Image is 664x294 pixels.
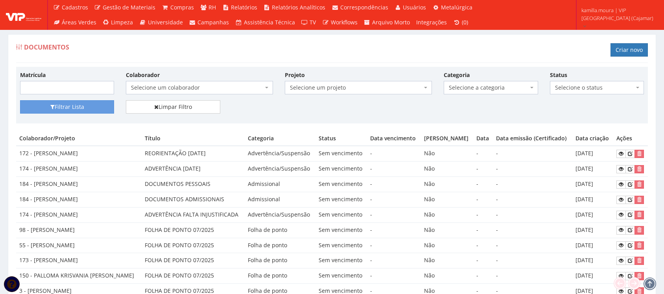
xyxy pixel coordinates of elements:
th: Categoria [245,131,315,146]
td: Sem vencimento [315,207,367,222]
td: - [473,162,493,177]
td: Sem vencimento [315,238,367,253]
span: Arquivo Morto [372,18,410,26]
td: REORIENTAÇÃO [DATE] [142,146,245,161]
td: - [473,177,493,192]
td: 174 - [PERSON_NAME] [16,207,142,222]
span: Documentos [24,43,69,51]
td: Folha de ponto [245,253,315,268]
td: Advertência/Suspensão [245,146,315,161]
td: - [367,177,421,192]
span: Assistência Técnica [244,18,295,26]
span: Correspondências [340,4,388,11]
td: Admissional [245,192,315,207]
td: DOCUMENTOS ADMISSIONAIS [142,192,245,207]
td: - [367,207,421,222]
td: - [493,222,572,238]
span: Relatórios [231,4,257,11]
td: - [493,192,572,207]
td: Não [421,207,473,222]
td: Não [421,177,473,192]
span: Selecione o status [550,81,644,94]
span: Selecione um projeto [285,81,432,94]
td: FOLHA DE PONTO 07/2025 [142,222,245,238]
img: logo [6,9,41,21]
span: Áreas Verdes [62,18,96,26]
td: 150 - PALLOMA KRISVANIA [PERSON_NAME] [16,268,142,284]
span: Integrações [416,18,447,26]
td: - [473,238,493,253]
th: Status [315,131,367,146]
td: - [493,162,572,177]
a: Integrações [413,15,450,30]
td: Sem vencimento [315,222,367,238]
td: Não [421,146,473,161]
td: - [473,253,493,268]
a: Criar novo [611,43,648,57]
td: Advertência/Suspensão [245,162,315,177]
td: 184 - [PERSON_NAME] [16,177,142,192]
a: Arquivo Morto [361,15,413,30]
td: 98 - [PERSON_NAME] [16,222,142,238]
label: Status [550,71,567,79]
a: Assistência Técnica [232,15,298,30]
a: Universidade [136,15,186,30]
th: Título [142,131,245,146]
td: Não [421,222,473,238]
span: Relatórios Analíticos [272,4,325,11]
td: [DATE] [572,238,613,253]
span: Usuários [403,4,426,11]
td: 174 - [PERSON_NAME] [16,162,142,177]
td: Não [421,238,473,253]
td: - [473,207,493,222]
td: - [473,222,493,238]
td: ADVERTÊNCIA [DATE] [142,162,245,177]
th: Data [473,131,493,146]
td: Admissional [245,177,315,192]
a: (0) [450,15,471,30]
td: 173 - [PERSON_NAME] [16,253,142,268]
td: Não [421,192,473,207]
th: Data criação [572,131,613,146]
span: kamilla.moura | VIP [GEOGRAPHIC_DATA] (Cajamar) [581,6,654,22]
td: Folha de ponto [245,268,315,284]
label: Matrícula [20,71,46,79]
td: - [493,177,572,192]
label: Projeto [285,71,305,79]
td: Sem vencimento [315,268,367,284]
span: Metalúrgica [441,4,472,11]
td: [DATE] [572,222,613,238]
span: Selecione um colaborador [126,81,273,94]
a: Limpar Filtro [126,100,220,114]
th: Ações [613,131,648,146]
td: [DATE] [572,207,613,222]
td: Advertência/Suspensão [245,207,315,222]
span: Universidade [148,18,183,26]
span: Gestão de Materiais [103,4,155,11]
td: DOCUMENTOS PESSOAIS [142,177,245,192]
td: FOLHA DE PONTO 07/2025 [142,238,245,253]
td: - [493,207,572,222]
span: Workflows [331,18,358,26]
span: TV [310,18,316,26]
th: [PERSON_NAME] [421,131,473,146]
span: Selecione o status [555,84,634,92]
button: Filtrar Lista [20,100,114,114]
td: 184 - [PERSON_NAME] [16,192,142,207]
td: - [367,268,421,284]
td: [DATE] [572,253,613,268]
label: Colaborador [126,71,160,79]
td: 172 - [PERSON_NAME] [16,146,142,161]
span: Limpeza [111,18,133,26]
td: - [367,238,421,253]
td: FOLHA DE PONTO 07/2025 [142,253,245,268]
td: - [367,222,421,238]
td: Sem vencimento [315,146,367,161]
td: - [367,192,421,207]
span: Selecione um projeto [290,84,422,92]
label: Categoria [444,71,470,79]
td: [DATE] [572,192,613,207]
td: Folha de ponto [245,222,315,238]
td: - [473,268,493,284]
td: - [493,253,572,268]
